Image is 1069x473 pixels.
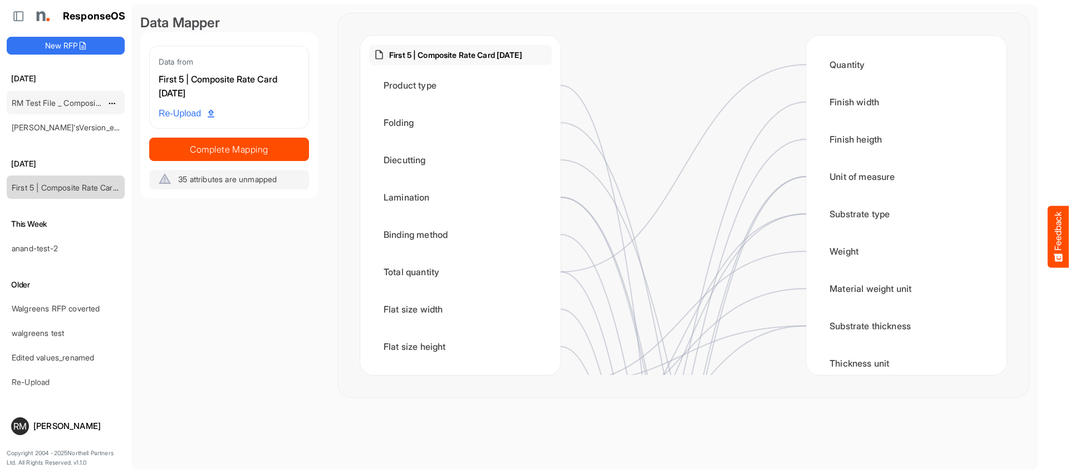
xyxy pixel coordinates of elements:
h6: Older [7,279,125,291]
div: Weight [815,234,998,269]
span: Complete Mapping [150,142,308,157]
div: Data Mapper [140,13,318,32]
div: Flat size height [369,329,552,364]
div: Flat size width [369,292,552,326]
div: First 5 | Composite Rate Card [DATE] [159,72,300,101]
span: Re-Upload [159,106,214,121]
h6: [DATE] [7,72,125,85]
div: Lamination [369,180,552,214]
div: Binding method [369,217,552,252]
a: Re-Upload [154,103,219,124]
span: 35 attributes are unmapped [178,174,277,184]
a: [PERSON_NAME]'sVersion_e2e-test-file_20250604_111803 [12,123,220,132]
div: Substrate type [815,197,998,231]
a: anand-test-2 [12,243,58,253]
h1: ResponseOS [63,11,126,22]
div: Material weight unit [815,271,998,306]
h6: This Week [7,218,125,230]
div: Quantity [815,47,998,82]
a: Re-Upload [12,377,50,387]
span: RM [13,422,27,431]
div: Total quantity [369,255,552,289]
button: New RFP [7,37,125,55]
div: Diecutting [369,143,552,177]
a: Edited values_renamed [12,353,94,362]
div: [PERSON_NAME] [33,422,120,430]
a: RM Test File _ Composite Rate Card [DATE] [12,98,167,108]
p: Copyright 2004 - 2025 Northell Partners Ltd. All Rights Reserved. v 1.1.0 [7,448,125,468]
h6: [DATE] [7,158,125,170]
a: walgreens test [12,328,64,338]
a: First 5 | Composite Rate Card [DATE] [12,183,144,192]
div: Folding [369,105,552,140]
button: Feedback [1048,206,1069,267]
div: Unit of measure [815,159,998,194]
button: dropdownbutton [106,97,117,109]
div: Product type [369,68,552,103]
img: Northell [31,5,53,27]
button: Complete Mapping [149,138,309,161]
div: Finish heigth [815,122,998,157]
div: Data from [159,55,300,68]
p: First 5 | Composite Rate Card [DATE] [389,49,522,61]
a: Walgreens RFP coverted [12,304,100,313]
div: Substrate weight [369,367,552,401]
div: Thickness unit [815,346,998,381]
div: Substrate thickness [815,309,998,343]
div: Finish width [815,85,998,119]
